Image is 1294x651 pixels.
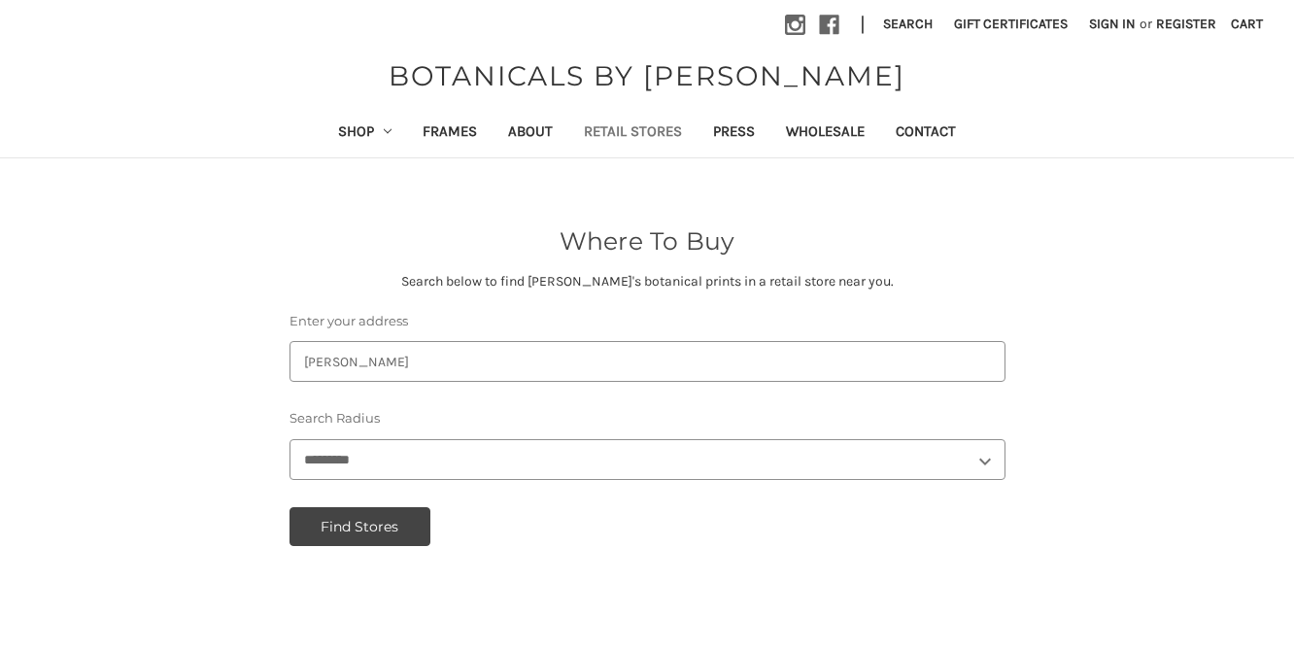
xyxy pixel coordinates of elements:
a: Contact [880,110,971,157]
label: Search Radius [289,409,1005,428]
li: | [853,10,872,41]
label: Enter your address [289,312,1005,331]
a: BOTANICALS BY [PERSON_NAME] [379,55,915,96]
p: Search below to find [PERSON_NAME]'s botanical prints in a retail store near you. [289,271,1005,291]
button: Find Stores [289,507,431,546]
a: About [493,110,568,157]
span: or [1138,14,1154,34]
a: Wholesale [770,110,880,157]
a: Shop [323,110,408,157]
span: Cart [1231,16,1263,32]
h2: Where To Buy [289,223,1005,260]
a: Retail Stores [568,110,698,157]
a: Press [698,110,770,157]
a: Frames [407,110,493,157]
input: Search for an address to find nearby stores [289,341,1005,382]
